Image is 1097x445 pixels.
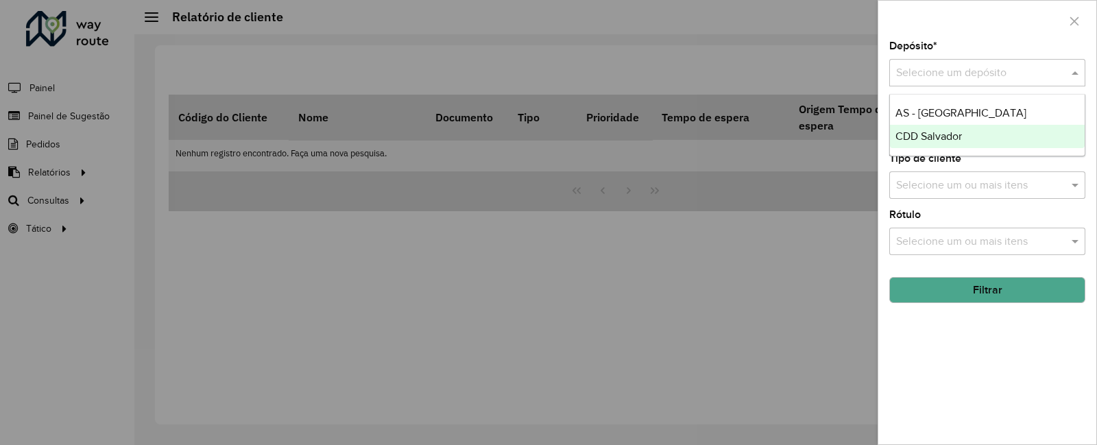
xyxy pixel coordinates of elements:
[895,107,1026,119] span: AS - [GEOGRAPHIC_DATA]
[889,150,961,167] label: Tipo de cliente
[895,130,962,142] span: CDD Salvador
[889,94,1085,156] ng-dropdown-panel: Options list
[889,277,1085,303] button: Filtrar
[889,38,937,54] label: Depósito
[889,206,921,223] label: Rótulo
